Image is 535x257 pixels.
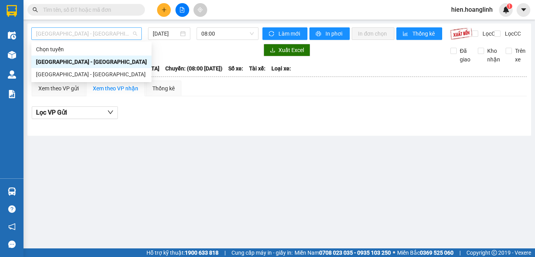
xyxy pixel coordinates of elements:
[412,29,436,38] span: Thống kê
[38,84,79,93] div: Xem theo VP gửi
[479,29,500,38] span: Lọc CR
[319,250,391,256] strong: 0708 023 035 - 0935 103 250
[152,84,175,93] div: Thống kê
[512,47,529,64] span: Trên xe
[36,108,67,117] span: Lọc VP Gửi
[8,90,16,98] img: solution-icon
[36,28,137,40] span: Quảng Bình - Hà Nội
[8,31,16,40] img: warehouse-icon
[36,58,147,66] div: [GEOGRAPHIC_DATA] - [GEOGRAPHIC_DATA]
[502,6,510,13] img: icon-new-feature
[193,3,207,17] button: aim
[8,223,16,230] span: notification
[450,27,472,40] img: 9k=
[33,7,38,13] span: search
[228,64,243,73] span: Số xe:
[309,27,350,40] button: printerIn phơi
[8,205,16,213] span: question-circle
[161,7,167,13] span: plus
[146,248,219,257] span: Hỗ trợ kỹ thuật:
[31,56,152,68] div: Quảng Bình - Hà Nội
[157,3,171,17] button: plus
[517,3,530,17] button: caret-down
[224,248,226,257] span: |
[269,31,275,37] span: sync
[508,4,511,9] span: 1
[278,29,301,38] span: Làm mới
[393,251,395,254] span: ⚪️
[165,64,222,73] span: Chuyến: (08:00 [DATE])
[175,3,189,17] button: file-add
[31,43,152,56] div: Chọn tuyến
[8,241,16,248] span: message
[36,45,147,54] div: Chọn tuyến
[8,70,16,79] img: warehouse-icon
[262,27,307,40] button: syncLàm mới
[43,5,136,14] input: Tìm tên, số ĐT hoặc mã đơn
[420,250,454,256] strong: 0369 525 060
[271,64,291,73] span: Loại xe:
[502,29,522,38] span: Lọc CC
[185,250,219,256] strong: 1900 633 818
[352,27,394,40] button: In đơn chọn
[31,68,152,81] div: Hà Nội - Quảng Bình
[325,29,343,38] span: In phơi
[107,109,114,115] span: down
[179,7,185,13] span: file-add
[492,250,497,255] span: copyright
[36,70,147,79] div: [GEOGRAPHIC_DATA] - [GEOGRAPHIC_DATA]
[397,248,454,257] span: Miền Bắc
[8,187,16,196] img: warehouse-icon
[201,28,254,40] span: 08:00
[249,64,266,73] span: Tài xế:
[520,6,527,13] span: caret-down
[231,248,293,257] span: Cung cấp máy in - giấy in:
[484,47,503,64] span: Kho nhận
[445,5,499,14] span: hien.hoanglinh
[197,7,203,13] span: aim
[153,29,179,38] input: 14/09/2025
[93,84,138,93] div: Xem theo VP nhận
[316,31,322,37] span: printer
[7,5,17,17] img: logo-vxr
[295,248,391,257] span: Miền Nam
[507,4,512,9] sup: 1
[264,44,310,56] button: downloadXuất Excel
[457,47,474,64] span: Đã giao
[459,248,461,257] span: |
[396,27,442,40] button: bar-chartThống kê
[8,51,16,59] img: warehouse-icon
[32,106,118,119] button: Lọc VP Gửi
[403,31,409,37] span: bar-chart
